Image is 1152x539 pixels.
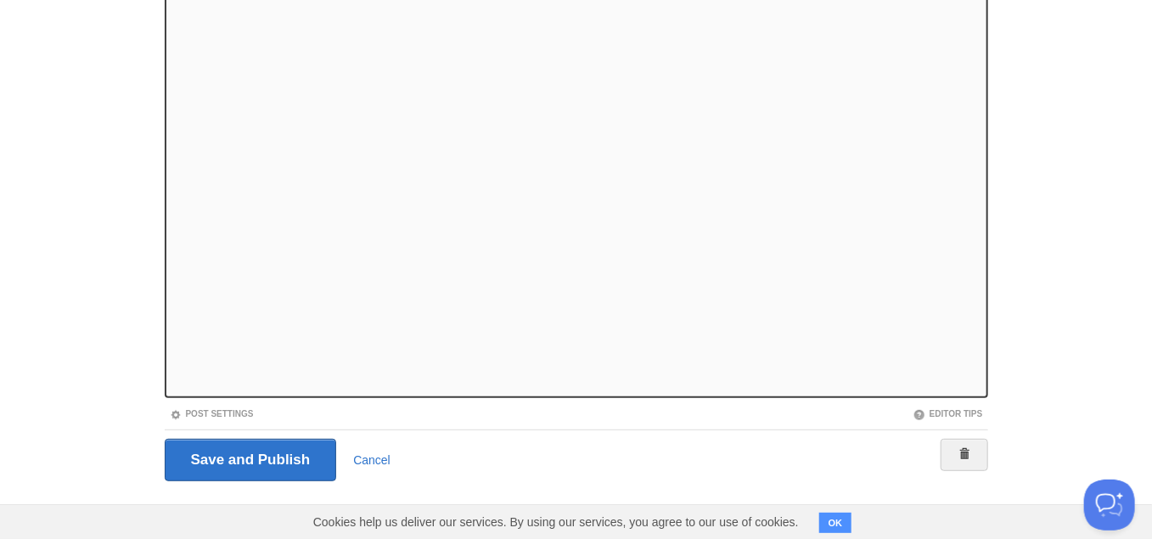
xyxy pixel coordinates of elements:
iframe: Help Scout Beacon - Open [1084,480,1135,531]
input: Save and Publish [165,439,337,481]
a: Editor Tips [913,409,983,418]
a: Post Settings [170,409,254,418]
button: OK [819,513,852,533]
span: Cookies help us deliver our services. By using our services, you agree to our use of cookies. [296,505,816,539]
a: Cancel [353,453,391,467]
